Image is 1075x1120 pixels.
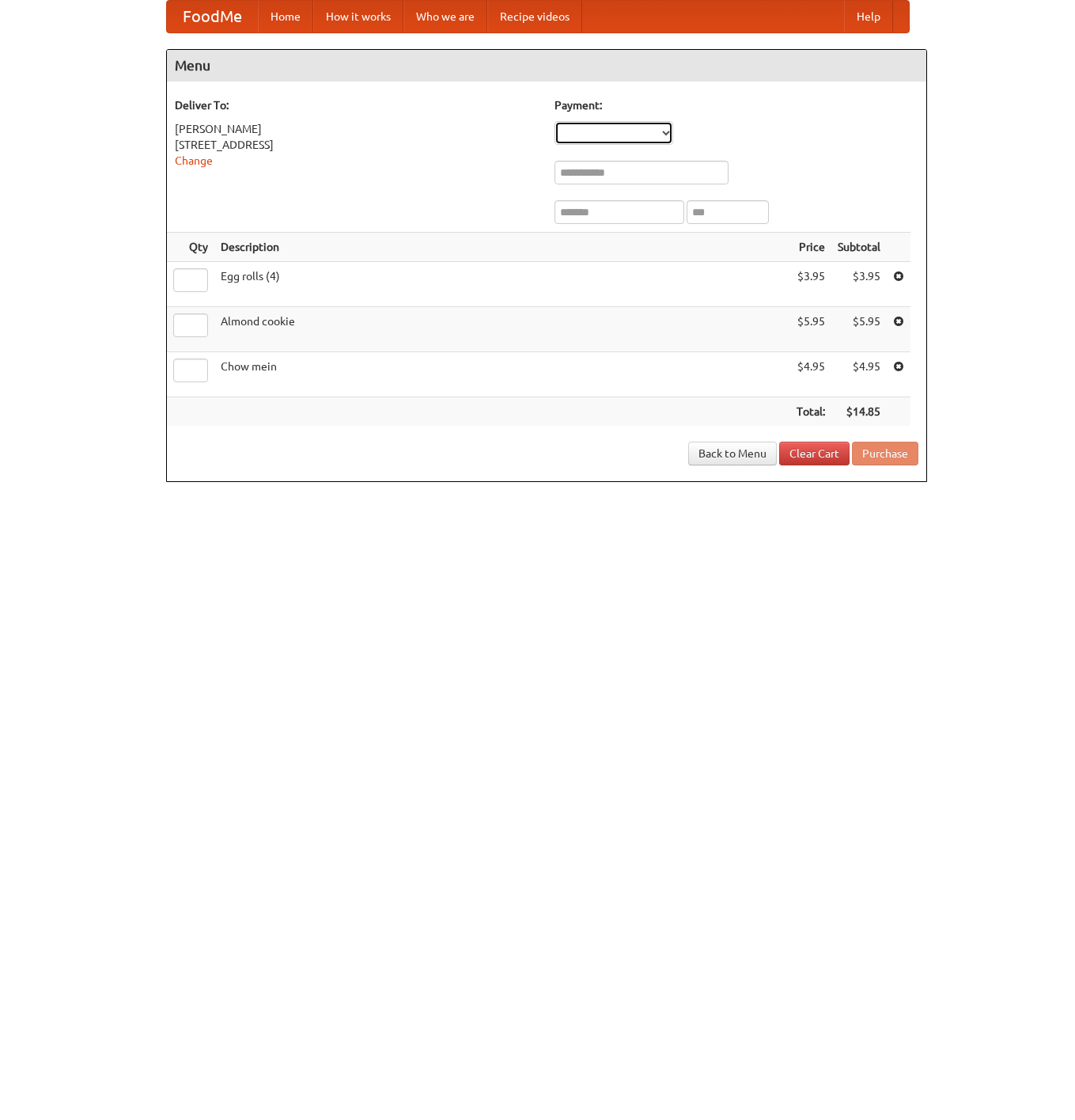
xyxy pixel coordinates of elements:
a: How it works [313,1,403,32]
td: Almond cookie [214,307,790,352]
a: Help [844,1,893,32]
a: Who we are [403,1,487,32]
th: Subtotal [831,233,887,262]
div: [STREET_ADDRESS] [175,137,539,153]
td: $4.95 [831,352,887,397]
th: Description [214,233,790,262]
a: Home [258,1,313,32]
td: $3.95 [790,262,831,307]
td: $4.95 [790,352,831,397]
td: $5.95 [831,307,887,352]
div: [PERSON_NAME] [175,121,539,137]
th: $14.85 [831,397,887,427]
a: FoodMe [167,1,258,32]
a: Clear Cart [779,442,850,465]
a: Back to Menu [688,442,777,465]
td: $5.95 [790,307,831,352]
button: Purchase [852,442,918,465]
a: Change [175,154,213,167]
th: Qty [167,233,214,262]
th: Price [790,233,831,262]
td: $3.95 [831,262,887,307]
h5: Payment: [555,97,918,113]
a: Recipe videos [487,1,582,32]
h4: Menu [167,50,926,82]
td: Egg rolls (4) [214,262,790,307]
th: Total: [790,397,831,427]
td: Chow mein [214,352,790,397]
h5: Deliver To: [175,97,539,113]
